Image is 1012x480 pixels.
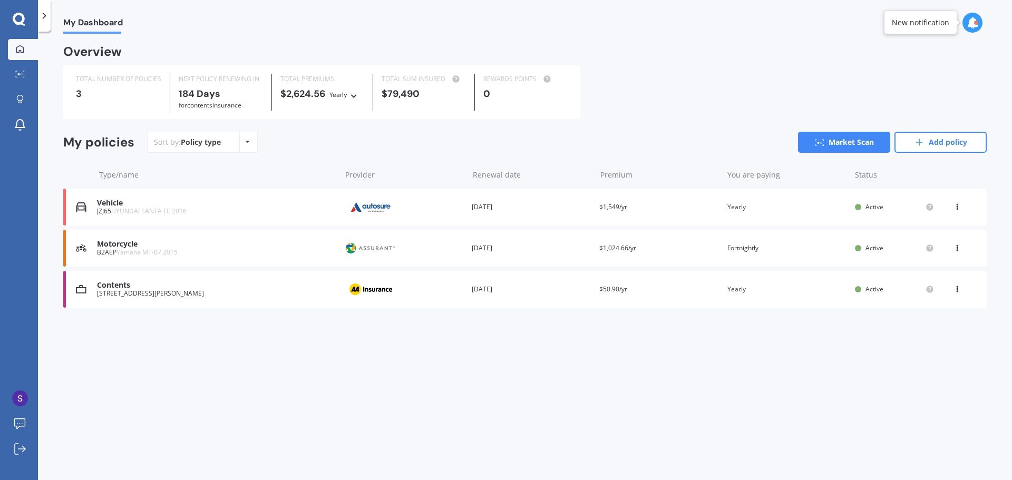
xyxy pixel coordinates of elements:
div: TOTAL PREMIUMS [280,74,365,84]
img: Contents [76,284,86,295]
span: for Contents insurance [179,101,241,110]
div: Status [855,170,934,180]
div: Fortnightly [727,243,846,253]
span: HYUNDAI SANTA FE 2016 [111,207,187,215]
img: Autosure [344,197,397,217]
div: B2AEP [97,249,336,256]
div: Premium [600,170,719,180]
div: Yearly [329,90,347,100]
span: Active [865,285,883,293]
img: Protecta [344,238,397,258]
div: Type/name [99,170,337,180]
div: Policy type [181,137,221,148]
div: [STREET_ADDRESS][PERSON_NAME] [97,290,336,297]
img: Vehicle [76,202,86,212]
div: Yearly [727,202,846,212]
div: NEXT POLICY RENEWING IN [179,74,263,84]
div: Contents [97,281,336,290]
img: Motorcycle [76,243,86,253]
div: Sort by: [154,137,221,148]
b: 184 Days [179,87,220,100]
span: Active [865,243,883,252]
span: $50.90/yr [599,285,627,293]
img: AA [344,279,397,299]
div: [DATE] [472,243,591,253]
div: Overview [63,46,122,57]
span: $1,024.66/yr [599,243,636,252]
span: Yamaha MT-07 2015 [116,248,178,257]
div: $79,490 [382,89,466,99]
div: [DATE] [472,284,591,295]
div: TOTAL SUM INSURED [382,74,466,84]
div: JZJ65 [97,208,336,215]
div: REWARDS POINTS [483,74,568,84]
div: New notification [892,17,949,28]
div: Provider [345,170,464,180]
img: ACg8ocIIG9LO4-Mh7YHoQIF97MqDpbx91i-58FeEDu-KmnrjbyvHeQ=s96-c [12,390,28,406]
a: Add policy [894,132,987,153]
div: Yearly [727,284,846,295]
div: Renewal date [473,170,592,180]
div: 3 [76,89,161,99]
span: Active [865,202,883,211]
div: My policies [63,135,134,150]
div: TOTAL NUMBER OF POLICIES [76,74,161,84]
div: You are paying [727,170,846,180]
div: $2,624.56 [280,89,365,100]
div: [DATE] [472,202,591,212]
a: Market Scan [798,132,890,153]
span: $1,549/yr [599,202,627,211]
div: Vehicle [97,199,336,208]
div: 0 [483,89,568,99]
span: My Dashboard [63,17,123,32]
div: Motorcycle [97,240,336,249]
